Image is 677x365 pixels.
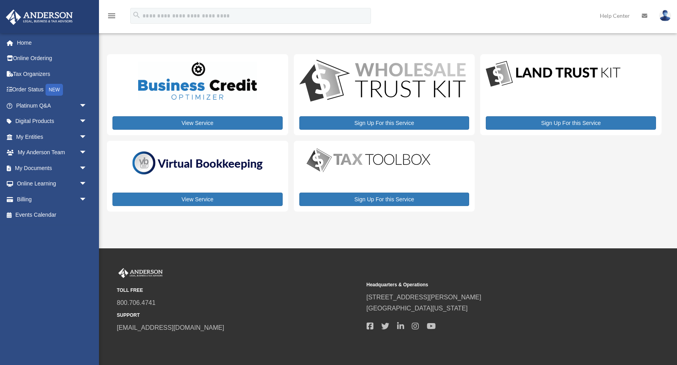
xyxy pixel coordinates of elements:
[107,11,116,21] i: menu
[6,51,99,66] a: Online Ordering
[367,281,611,289] small: Headquarters & Operations
[6,176,99,192] a: Online Learningarrow_drop_down
[112,116,283,130] a: View Service
[112,193,283,206] a: View Service
[299,60,466,104] img: WS-Trust-Kit-lgo-1.jpg
[79,145,95,161] span: arrow_drop_down
[486,116,656,130] a: Sign Up For this Service
[79,113,95,130] span: arrow_drop_down
[79,129,95,145] span: arrow_drop_down
[79,160,95,176] span: arrow_drop_down
[4,9,75,25] img: Anderson Advisors Platinum Portal
[299,146,438,174] img: taxtoolbox_new-1.webp
[6,66,99,82] a: Tax Organizers
[299,116,470,130] a: Sign Up For this Service
[6,82,99,98] a: Order StatusNEW
[6,207,99,223] a: Events Calendar
[107,14,116,21] a: menu
[6,113,95,129] a: Digital Productsarrow_drop_down
[6,129,99,145] a: My Entitiesarrow_drop_down
[6,191,99,207] a: Billingarrow_drop_down
[117,324,224,331] a: [EMAIL_ADDRESS][DOMAIN_NAME]
[117,268,164,278] img: Anderson Advisors Platinum Portal
[6,98,99,113] a: Platinum Q&Aarrow_drop_down
[117,286,361,295] small: TOLL FREE
[79,176,95,192] span: arrow_drop_down
[117,299,156,306] a: 800.706.4741
[367,294,481,301] a: [STREET_ADDRESS][PERSON_NAME]
[6,35,99,51] a: Home
[659,10,671,21] img: User Pic
[79,98,95,114] span: arrow_drop_down
[46,84,63,96] div: NEW
[132,11,141,19] i: search
[6,160,99,176] a: My Documentsarrow_drop_down
[117,311,361,320] small: SUPPORT
[486,60,620,89] img: LandTrust_lgo-1.jpg
[299,193,470,206] a: Sign Up For this Service
[79,191,95,208] span: arrow_drop_down
[6,145,99,161] a: My Anderson Teamarrow_drop_down
[367,305,468,312] a: [GEOGRAPHIC_DATA][US_STATE]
